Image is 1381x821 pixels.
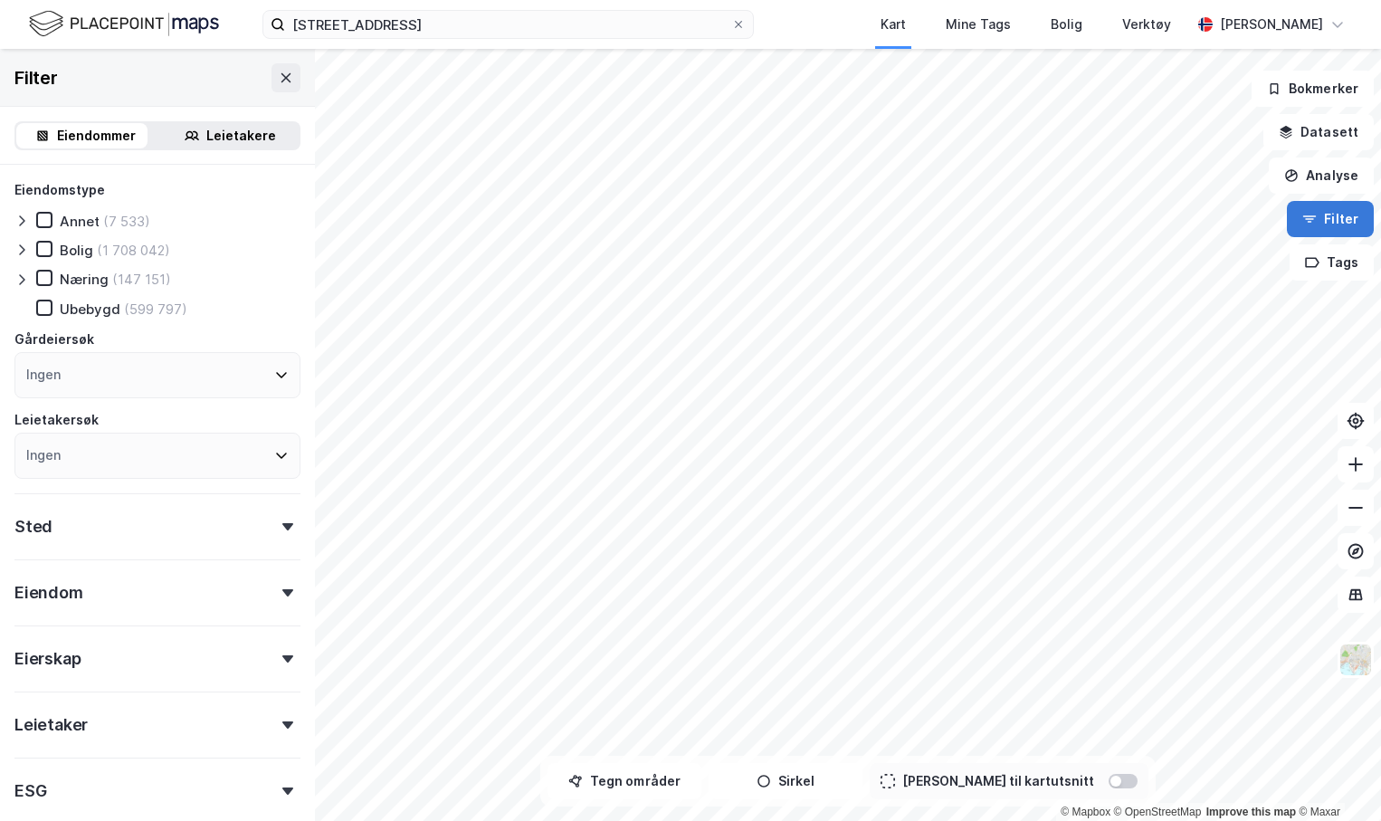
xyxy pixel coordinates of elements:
input: Søk på adresse, matrikkel, gårdeiere, leietakere eller personer [285,11,731,38]
div: Filter [14,63,58,92]
div: Eiendom [14,582,83,604]
div: Sted [14,516,52,538]
div: (7 533) [103,213,150,230]
div: Eiendomstype [14,179,105,201]
div: (147 151) [112,271,171,288]
div: Leietakere [206,125,276,147]
div: Mine Tags [946,14,1011,35]
div: Annet [60,213,100,230]
div: Ingen [26,364,61,386]
div: ESG [14,780,46,802]
div: Eiendommer [57,125,136,147]
img: Z [1338,643,1373,677]
div: [PERSON_NAME] [1220,14,1323,35]
div: Bolig [1051,14,1082,35]
a: OpenStreetMap [1114,806,1202,818]
iframe: Chat Widget [1291,734,1381,821]
button: Sirkel [709,763,862,799]
div: Ingen [26,444,61,466]
div: [PERSON_NAME] til kartutsnitt [902,770,1094,792]
button: Datasett [1263,114,1374,150]
img: logo.f888ab2527a4732fd821a326f86c7f29.svg [29,8,219,40]
div: Leietaker [14,714,88,736]
div: Kart [881,14,906,35]
div: Eierskap [14,648,81,670]
div: Bolig [60,242,93,259]
div: (599 797) [124,301,187,318]
button: Bokmerker [1252,71,1374,107]
div: Gårdeiersøk [14,329,94,350]
a: Mapbox [1061,806,1110,818]
a: Improve this map [1206,806,1296,818]
button: Analyse [1269,158,1374,194]
button: Filter [1287,201,1374,237]
div: Leietakersøk [14,409,99,431]
div: Ubebygd [60,301,120,318]
div: Verktøy [1122,14,1171,35]
button: Tegn områder [548,763,701,799]
div: Næring [60,271,109,288]
div: (1 708 042) [97,242,170,259]
button: Tags [1290,244,1374,281]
